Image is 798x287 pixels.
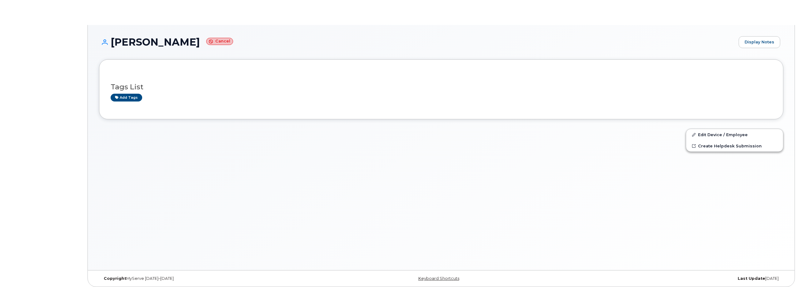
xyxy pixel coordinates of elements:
a: Edit Device / Employee [686,129,783,140]
small: Cancel [206,38,233,45]
a: Create Helpdesk Submission [686,140,783,151]
strong: Last Update [738,276,765,281]
h3: Tags List [111,83,772,91]
a: Keyboard Shortcuts [418,276,459,281]
div: MyServe [DATE]–[DATE] [99,276,327,281]
h1: [PERSON_NAME] [99,37,736,47]
a: Display Notes [739,36,780,48]
a: Add tags [111,94,142,101]
div: [DATE] [555,276,783,281]
strong: Copyright [104,276,126,281]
